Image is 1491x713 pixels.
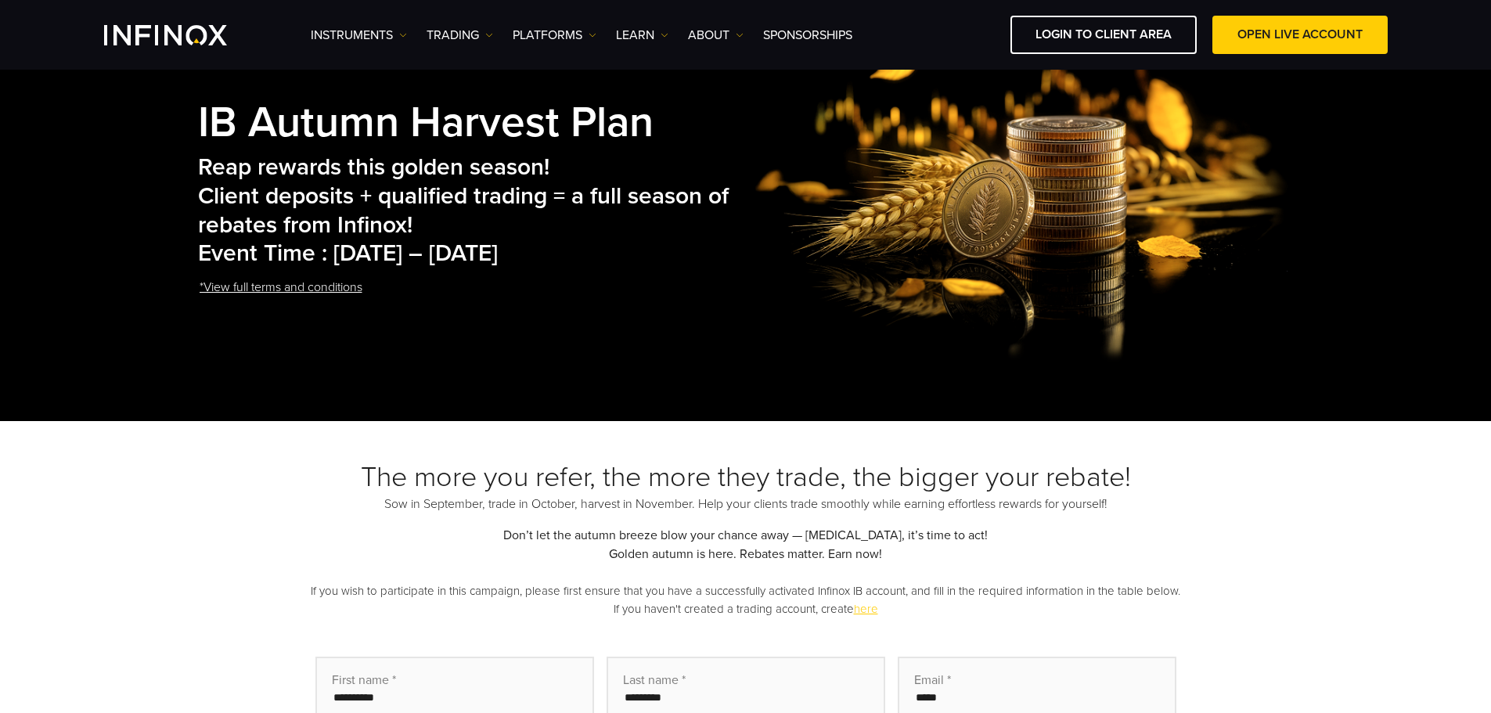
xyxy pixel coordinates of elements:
[198,97,654,149] strong: IB Autumn Harvest Plan
[198,582,1294,618] p: If you wish to participate in this campaign, please first ensure that you have a successfully act...
[763,26,852,45] a: SPONSORSHIPS
[688,26,744,45] a: ABOUT
[198,495,1294,513] p: Sow in September, trade in October, harvest in November. Help your clients trade smoothly while e...
[854,602,878,616] a: here
[427,26,493,45] a: TRADING
[198,268,364,307] a: *View full terms and conditions
[616,26,668,45] a: Learn
[513,26,596,45] a: PLATFORMS
[1212,16,1388,54] a: OPEN LIVE ACCOUNT
[1010,16,1197,54] a: LOGIN TO CLIENT AREA
[104,25,264,45] a: INFINOX Logo
[311,26,407,45] a: Instruments
[198,460,1294,495] h3: The more you refer, the more they trade, the bigger your rebate!
[198,153,755,268] h2: Reap rewards this golden season! Client deposits + qualified trading = a full season of rebates f...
